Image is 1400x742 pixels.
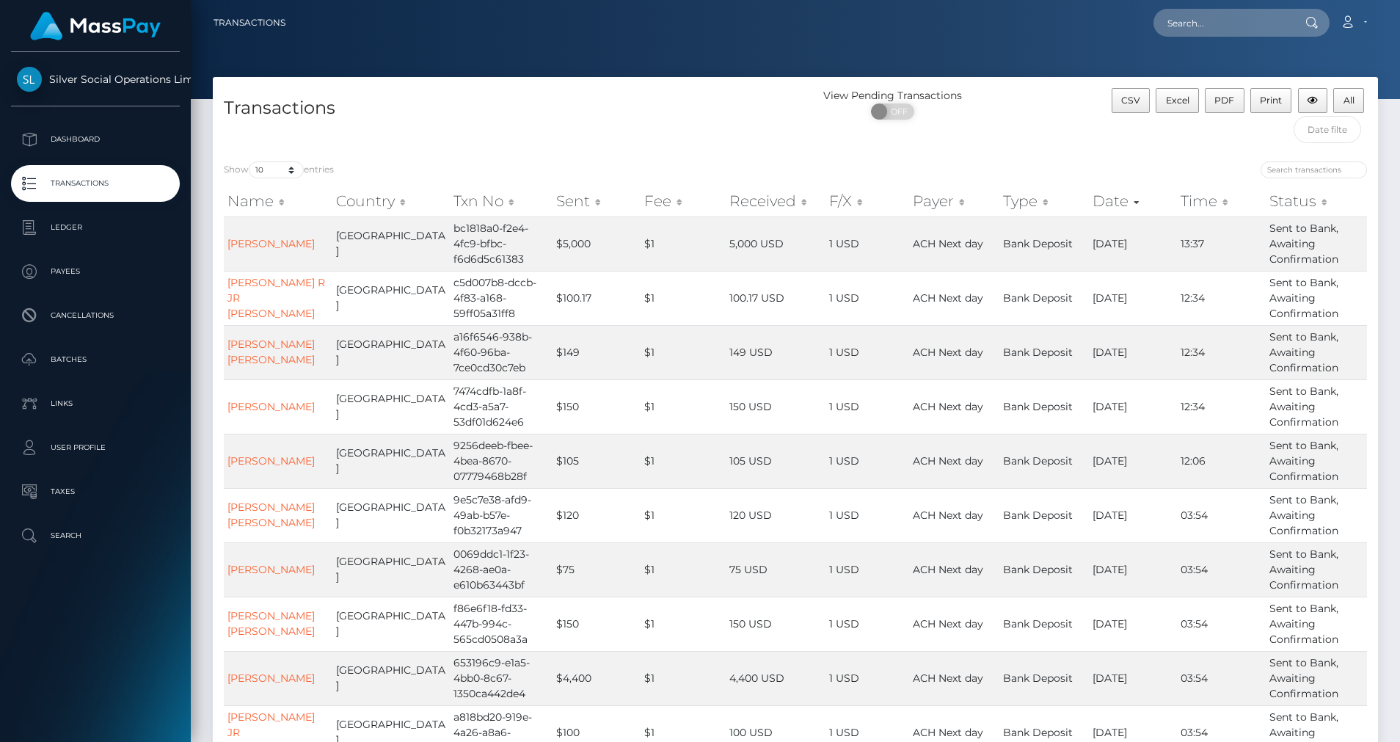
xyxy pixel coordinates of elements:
td: $75 [553,542,641,597]
td: 75 USD [726,542,826,597]
th: Sent: activate to sort column ascending [553,186,641,216]
td: [GEOGRAPHIC_DATA] [332,434,450,488]
td: 120 USD [726,488,826,542]
input: Search... [1153,9,1291,37]
button: Print [1250,88,1292,113]
td: Bank Deposit [999,325,1090,379]
td: $5,000 [553,217,641,271]
th: Name: activate to sort column ascending [224,186,332,216]
td: [DATE] [1089,434,1177,488]
td: [GEOGRAPHIC_DATA] [332,597,450,651]
td: Bank Deposit [999,434,1090,488]
a: [PERSON_NAME] [227,400,315,413]
span: ACH Next day [913,237,983,250]
a: Cancellations [11,297,180,334]
p: Transactions [17,172,174,194]
th: Fee: activate to sort column ascending [641,186,725,216]
button: Excel [1156,88,1199,113]
span: ACH Next day [913,509,983,522]
a: Payees [11,253,180,290]
span: CSV [1121,95,1140,106]
span: ACH Next day [913,726,983,739]
td: Bank Deposit [999,651,1090,705]
span: Excel [1166,95,1189,106]
td: 1 USD [825,217,908,271]
th: Date: activate to sort column ascending [1089,186,1177,216]
td: [GEOGRAPHIC_DATA] [332,217,450,271]
a: [PERSON_NAME] [227,454,315,468]
a: Links [11,385,180,422]
td: 1 USD [825,271,908,325]
td: Bank Deposit [999,217,1090,271]
th: Type: activate to sort column ascending [999,186,1090,216]
td: 1 USD [825,488,908,542]
td: 0069ddc1-1f23-4268-ae0a-e610b63443bf [450,542,553,597]
p: Batches [17,349,174,371]
th: Txn No: activate to sort column ascending [450,186,553,216]
td: Bank Deposit [999,271,1090,325]
p: Payees [17,261,174,283]
td: c5d007b8-dccb-4f83-a168-59ff05a31ff8 [450,271,553,325]
td: [DATE] [1089,271,1177,325]
td: Sent to Bank, Awaiting Confirmation [1266,379,1367,434]
span: ACH Next day [913,617,983,630]
td: [GEOGRAPHIC_DATA] [332,488,450,542]
th: Status: activate to sort column ascending [1266,186,1367,216]
a: [PERSON_NAME] [PERSON_NAME] [227,501,315,529]
th: F/X: activate to sort column ascending [825,186,908,216]
td: $1 [641,542,725,597]
a: User Profile [11,429,180,466]
td: 03:54 [1177,597,1266,651]
td: Sent to Bank, Awaiting Confirmation [1266,488,1367,542]
td: 105 USD [726,434,826,488]
td: f86e6f18-fd33-447b-994c-565cd0508a3a [450,597,553,651]
td: [DATE] [1089,217,1177,271]
td: a16f6546-938b-4f60-96ba-7ce0cd30c7eb [450,325,553,379]
td: 12:34 [1177,379,1266,434]
a: [PERSON_NAME] [PERSON_NAME] [227,338,315,366]
a: Taxes [11,473,180,510]
span: All [1344,95,1355,106]
td: [DATE] [1089,325,1177,379]
td: Bank Deposit [999,488,1090,542]
td: 1 USD [825,379,908,434]
span: ACH Next day [913,291,983,305]
a: Batches [11,341,180,378]
td: [DATE] [1089,379,1177,434]
td: 1 USD [825,325,908,379]
td: $149 [553,325,641,379]
span: OFF [879,103,916,120]
h4: Transactions [224,95,784,121]
td: 03:54 [1177,542,1266,597]
label: Show entries [224,161,334,178]
td: Sent to Bank, Awaiting Confirmation [1266,651,1367,705]
td: 149 USD [726,325,826,379]
td: $1 [641,271,725,325]
a: [PERSON_NAME] [227,237,315,250]
td: $1 [641,488,725,542]
td: Bank Deposit [999,379,1090,434]
a: [PERSON_NAME] [227,563,315,576]
th: Received: activate to sort column ascending [726,186,826,216]
p: Dashboard [17,128,174,150]
td: Sent to Bank, Awaiting Confirmation [1266,597,1367,651]
td: Bank Deposit [999,597,1090,651]
img: MassPay Logo [30,12,161,40]
td: 9256deeb-fbee-4bea-8670-07779468b28f [450,434,553,488]
td: [GEOGRAPHIC_DATA] [332,379,450,434]
th: Payer: activate to sort column ascending [909,186,999,216]
td: [GEOGRAPHIC_DATA] [332,325,450,379]
td: Sent to Bank, Awaiting Confirmation [1266,542,1367,597]
button: CSV [1112,88,1151,113]
span: Print [1260,95,1282,106]
button: All [1333,88,1364,113]
span: PDF [1214,95,1234,106]
span: ACH Next day [913,672,983,685]
p: Taxes [17,481,174,503]
td: 03:54 [1177,651,1266,705]
td: [GEOGRAPHIC_DATA] [332,651,450,705]
span: ACH Next day [913,563,983,576]
p: User Profile [17,437,174,459]
span: ACH Next day [913,400,983,413]
a: [PERSON_NAME] R JR [PERSON_NAME] [227,276,325,320]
